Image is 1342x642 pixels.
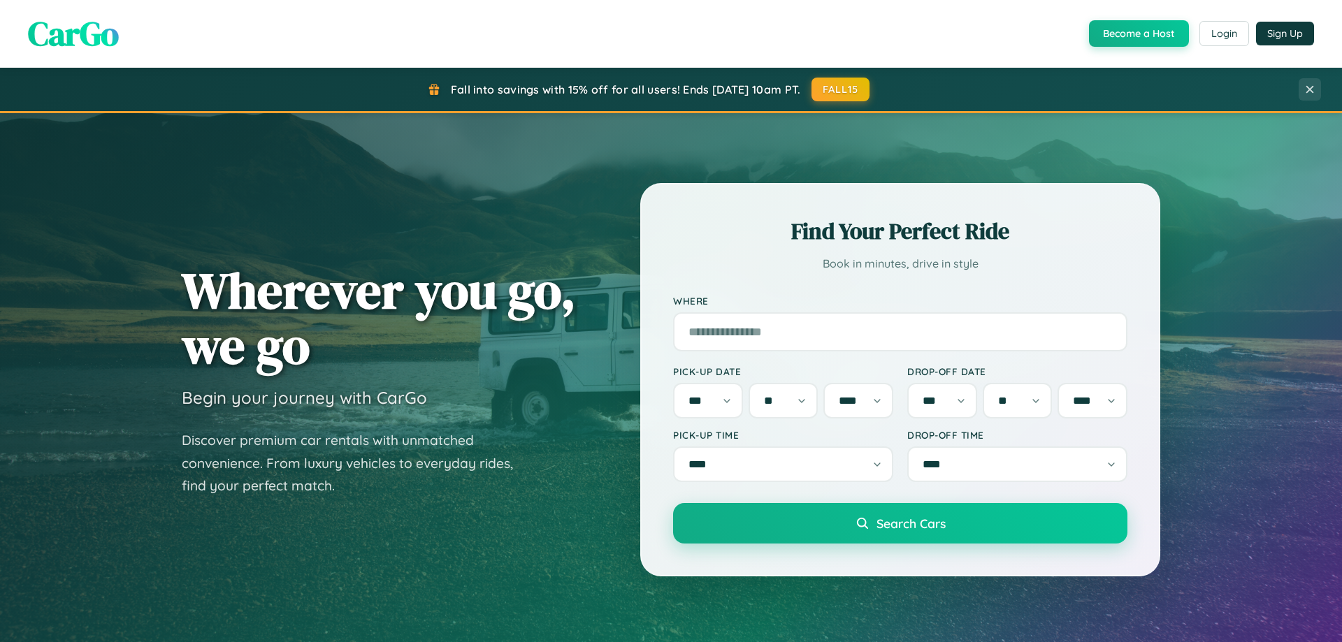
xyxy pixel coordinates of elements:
button: Login [1199,21,1249,46]
button: Sign Up [1256,22,1314,45]
p: Discover premium car rentals with unmatched convenience. From luxury vehicles to everyday rides, ... [182,429,531,497]
h2: Find Your Perfect Ride [673,216,1127,247]
label: Drop-off Time [907,429,1127,441]
p: Book in minutes, drive in style [673,254,1127,274]
label: Pick-up Time [673,429,893,441]
button: Search Cars [673,503,1127,543]
span: Search Cars [876,516,946,531]
label: Drop-off Date [907,365,1127,377]
span: CarGo [28,10,119,57]
label: Where [673,295,1127,307]
span: Fall into savings with 15% off for all users! Ends [DATE] 10am PT. [451,82,801,96]
button: FALL15 [811,78,870,101]
button: Become a Host [1089,20,1189,47]
label: Pick-up Date [673,365,893,377]
h1: Wherever you go, we go [182,263,576,373]
h3: Begin your journey with CarGo [182,387,427,408]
